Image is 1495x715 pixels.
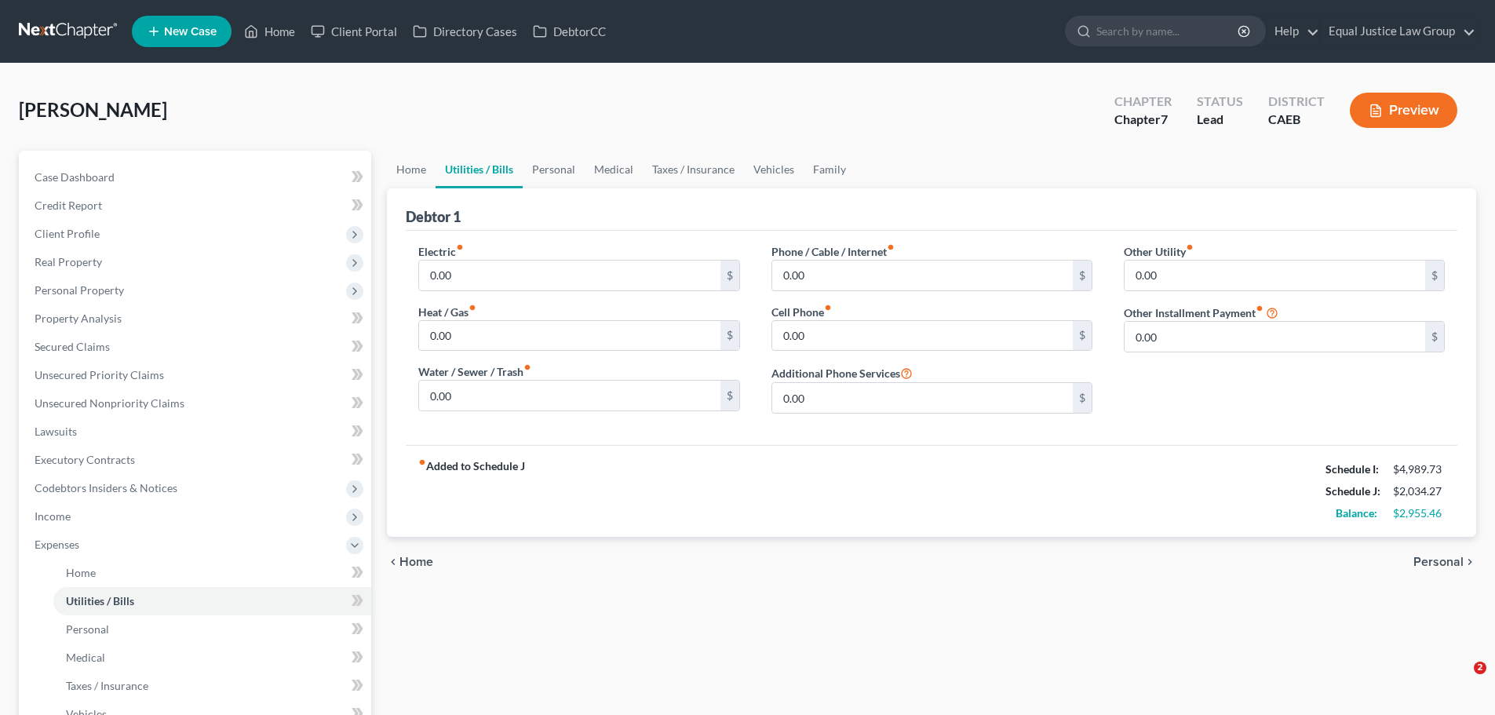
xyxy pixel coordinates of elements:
[1124,243,1194,260] label: Other Utility
[419,261,720,290] input: --
[1442,662,1479,699] iframe: Intercom live chat
[1393,505,1445,521] div: $2,955.46
[1124,305,1263,321] label: Other Installment Payment
[456,243,464,251] i: fiber_manual_record
[1393,483,1445,499] div: $2,034.27
[66,622,109,636] span: Personal
[35,227,100,240] span: Client Profile
[22,192,371,220] a: Credit Report
[19,98,167,121] span: [PERSON_NAME]
[1073,321,1092,351] div: $
[22,305,371,333] a: Property Analysis
[525,17,614,46] a: DebtorCC
[22,361,371,389] a: Unsecured Priority Claims
[436,151,523,188] a: Utilities / Bills
[720,261,739,290] div: $
[804,151,855,188] a: Family
[771,363,913,382] label: Additional Phone Services
[1268,93,1325,111] div: District
[585,151,643,188] a: Medical
[22,446,371,474] a: Executory Contracts
[35,283,124,297] span: Personal Property
[1267,17,1319,46] a: Help
[53,615,371,644] a: Personal
[720,381,739,410] div: $
[643,151,744,188] a: Taxes / Insurance
[22,163,371,192] a: Case Dashboard
[418,458,525,524] strong: Added to Schedule J
[22,333,371,361] a: Secured Claims
[1336,506,1377,520] strong: Balance:
[1425,261,1444,290] div: $
[523,363,531,371] i: fiber_manual_record
[236,17,303,46] a: Home
[399,556,433,568] span: Home
[35,368,164,381] span: Unsecured Priority Claims
[720,321,739,351] div: $
[35,312,122,325] span: Property Analysis
[1125,261,1425,290] input: --
[418,243,464,260] label: Electric
[35,453,135,466] span: Executory Contracts
[1393,461,1445,477] div: $4,989.73
[1413,556,1464,568] span: Personal
[744,151,804,188] a: Vehicles
[387,151,436,188] a: Home
[1325,462,1379,476] strong: Schedule I:
[35,396,184,410] span: Unsecured Nonpriority Claims
[35,425,77,438] span: Lawsuits
[405,17,525,46] a: Directory Cases
[1161,111,1168,126] span: 7
[66,594,134,607] span: Utilities / Bills
[35,255,102,268] span: Real Property
[22,389,371,418] a: Unsecured Nonpriority Claims
[406,207,461,226] div: Debtor 1
[1425,322,1444,352] div: $
[53,559,371,587] a: Home
[1321,17,1475,46] a: Equal Justice Law Group
[1186,243,1194,251] i: fiber_manual_record
[35,199,102,212] span: Credit Report
[1073,261,1092,290] div: $
[1073,383,1092,413] div: $
[771,243,895,260] label: Phone / Cable / Internet
[1268,111,1325,129] div: CAEB
[387,556,433,568] button: chevron_left Home
[1256,305,1263,312] i: fiber_manual_record
[66,679,148,692] span: Taxes / Insurance
[35,509,71,523] span: Income
[1096,16,1240,46] input: Search by name...
[772,321,1073,351] input: --
[824,304,832,312] i: fiber_manual_record
[419,321,720,351] input: --
[523,151,585,188] a: Personal
[164,26,217,38] span: New Case
[53,644,371,672] a: Medical
[1464,556,1476,568] i: chevron_right
[1125,322,1425,352] input: --
[1197,93,1243,111] div: Status
[419,381,720,410] input: --
[387,556,399,568] i: chevron_left
[772,383,1073,413] input: --
[66,566,96,579] span: Home
[66,651,105,664] span: Medical
[1197,111,1243,129] div: Lead
[418,458,426,466] i: fiber_manual_record
[35,170,115,184] span: Case Dashboard
[22,418,371,446] a: Lawsuits
[53,672,371,700] a: Taxes / Insurance
[35,340,110,353] span: Secured Claims
[469,304,476,312] i: fiber_manual_record
[1350,93,1457,128] button: Preview
[1114,93,1172,111] div: Chapter
[35,481,177,494] span: Codebtors Insiders & Notices
[1325,484,1380,498] strong: Schedule J:
[887,243,895,251] i: fiber_manual_record
[1114,111,1172,129] div: Chapter
[1413,556,1476,568] button: Personal chevron_right
[1474,662,1486,674] span: 2
[771,304,832,320] label: Cell Phone
[418,304,476,320] label: Heat / Gas
[772,261,1073,290] input: --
